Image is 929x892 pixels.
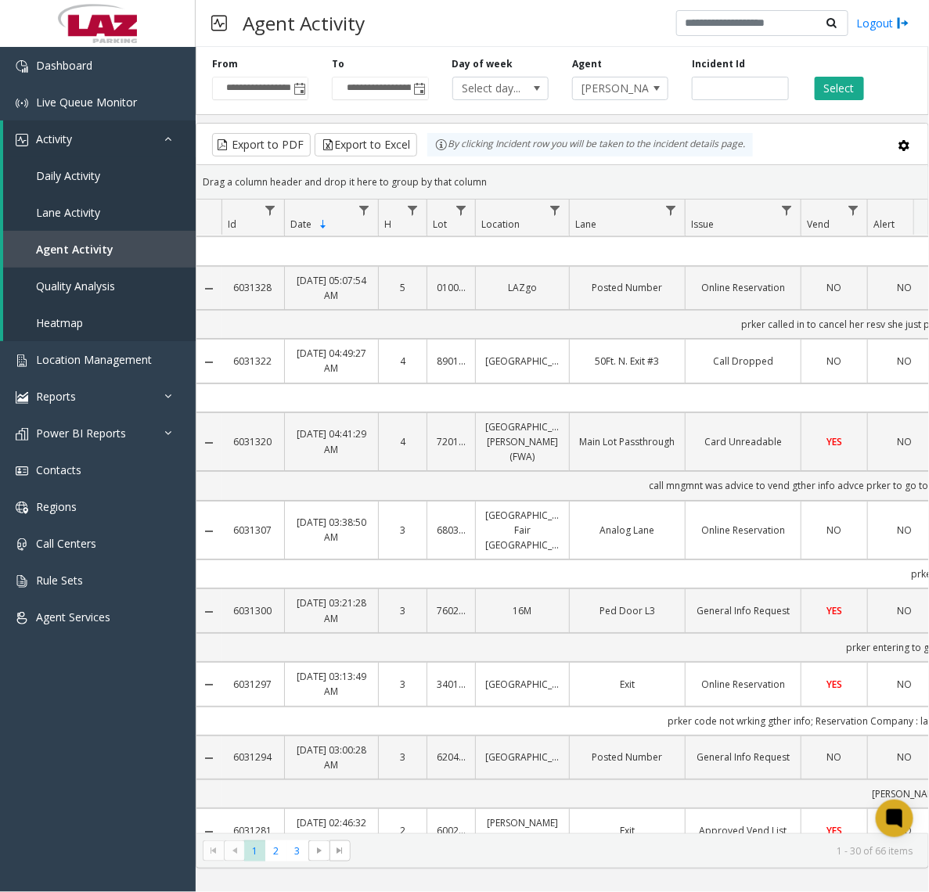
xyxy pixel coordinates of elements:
[354,200,375,221] a: Date Filter Menu
[36,131,72,146] span: Activity
[437,603,466,618] a: 760277
[36,315,83,330] span: Heatmap
[313,844,326,857] span: Go to the next page
[433,218,447,231] span: Lot
[826,435,842,448] span: YES
[16,538,28,551] img: 'icon'
[212,133,311,156] button: Export to PDF
[231,603,275,618] a: 6031300
[437,750,466,764] a: 620428
[36,205,100,220] span: Lane Activity
[231,677,275,692] a: 6031297
[265,840,286,861] span: Page 2
[16,134,28,146] img: 'icon'
[826,604,842,617] span: YES
[228,218,236,231] span: Id
[384,218,391,231] span: H
[579,603,675,618] a: Ped Door L3
[294,273,369,303] a: [DATE] 05:07:54 AM
[196,168,928,196] div: Drag a column header and drop it here to group by that column
[435,138,448,151] img: infoIcon.svg
[811,280,858,295] a: NO
[3,231,196,268] a: Agent Activity
[36,95,137,110] span: Live Queue Monitor
[3,194,196,231] a: Lane Activity
[437,280,466,295] a: 010052
[231,354,275,369] a: 6031322
[843,200,864,221] a: Vend Filter Menu
[212,57,238,71] label: From
[452,57,513,71] label: Day of week
[695,354,791,369] a: Call Dropped
[388,523,417,538] a: 3
[3,120,196,157] a: Activity
[573,77,649,99] span: [PERSON_NAME]
[437,354,466,369] a: 890140
[3,268,196,304] a: Quality Analysis
[36,536,96,551] span: Call Centers
[196,752,221,764] a: Collapse Details
[3,304,196,341] a: Heatmap
[485,354,560,369] a: [GEOGRAPHIC_DATA]
[485,750,560,764] a: [GEOGRAPHIC_DATA]
[231,750,275,764] a: 6031294
[231,280,275,295] a: 6031328
[811,677,858,692] a: YES
[691,218,714,231] span: Issue
[16,612,28,624] img: 'icon'
[695,823,791,838] a: Approved Vend List
[776,200,798,221] a: Issue Filter Menu
[695,434,791,449] a: Card Unreadable
[231,434,275,449] a: 6031320
[16,97,28,110] img: 'icon'
[294,669,369,699] a: [DATE] 03:13:49 AM
[811,603,858,618] a: YES
[485,815,560,845] a: [PERSON_NAME] on the Park
[294,346,369,376] a: [DATE] 04:49:27 AM
[290,218,311,231] span: Date
[579,434,675,449] a: Main Lot Passthrough
[16,428,28,441] img: 'icon'
[36,610,110,624] span: Agent Services
[260,200,281,221] a: Id Filter Menu
[294,515,369,545] a: [DATE] 03:38:50 AM
[897,15,909,31] img: logout
[545,200,566,221] a: Location Filter Menu
[695,523,791,538] a: Online Reservation
[695,603,791,618] a: General Info Request
[196,678,221,691] a: Collapse Details
[211,4,227,42] img: pageIcon
[695,750,791,764] a: General Info Request
[485,419,560,465] a: [GEOGRAPHIC_DATA][PERSON_NAME] (FWA)
[815,77,864,100] button: Select
[16,465,28,477] img: 'icon'
[437,434,466,449] a: 720130
[308,840,329,862] span: Go to the next page
[453,77,529,99] span: Select day...
[811,750,858,764] a: NO
[290,77,308,99] span: Toggle popup
[36,279,115,293] span: Quality Analysis
[36,242,113,257] span: Agent Activity
[16,575,28,588] img: 'icon'
[807,218,830,231] span: Vend
[827,750,842,764] span: NO
[332,57,344,71] label: To
[388,354,417,369] a: 4
[16,60,28,73] img: 'icon'
[827,354,842,368] span: NO
[36,499,77,514] span: Regions
[437,523,466,538] a: 680387
[36,426,126,441] span: Power BI Reports
[3,157,196,194] a: Daily Activity
[692,57,745,71] label: Incident Id
[827,523,842,537] span: NO
[388,750,417,764] a: 3
[388,677,417,692] a: 3
[294,595,369,625] a: [DATE] 03:21:28 AM
[36,573,83,588] span: Rule Sets
[427,133,753,156] div: By clicking Incident row you will be taken to the incident details page.
[826,824,842,837] span: YES
[579,677,675,692] a: Exit
[579,280,675,295] a: Posted Number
